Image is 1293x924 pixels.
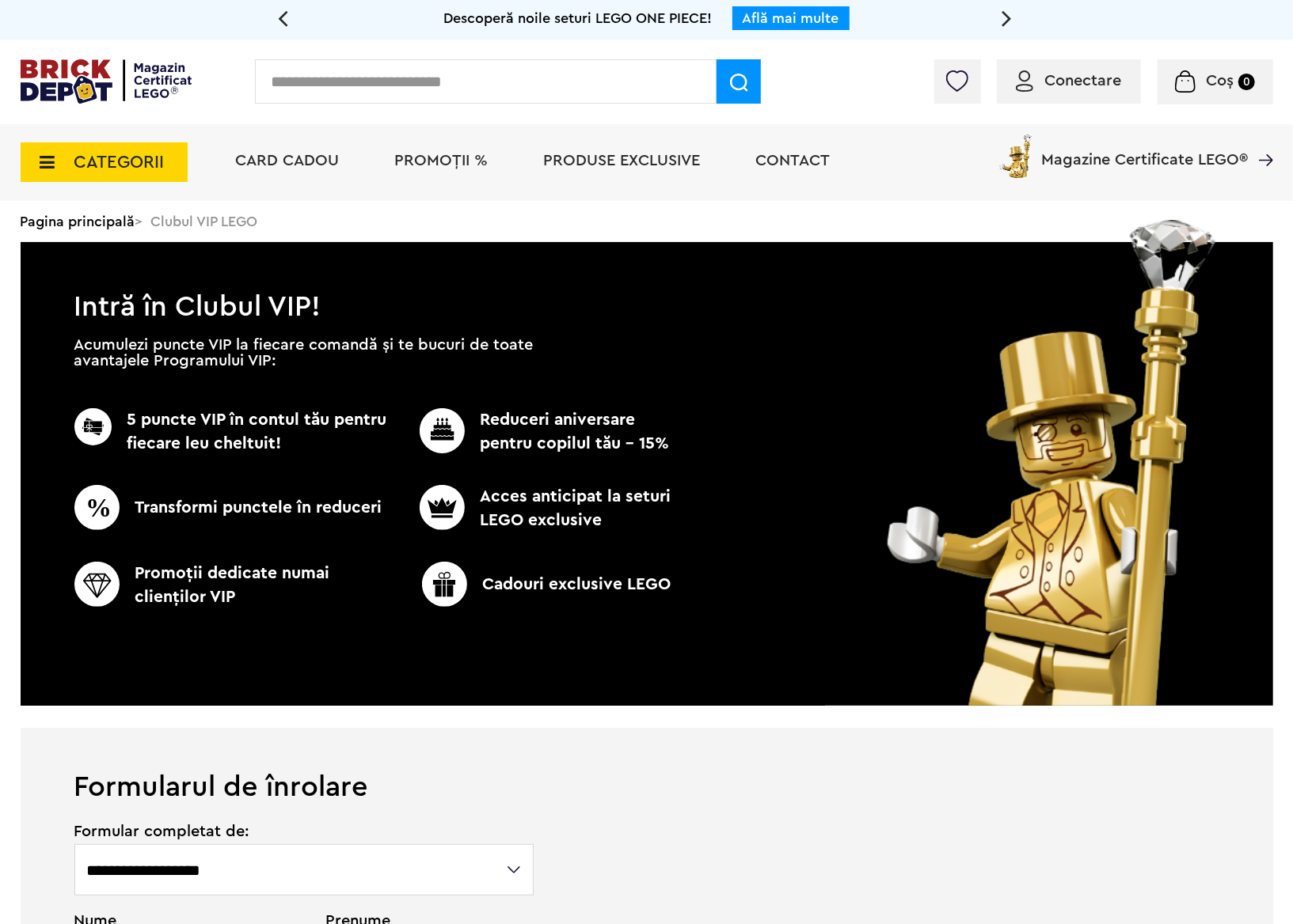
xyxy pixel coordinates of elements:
p: Transformi punctele în reduceri [74,485,394,530]
span: Magazine Certificate LEGO® [1042,131,1249,168]
span: CATEGORII [74,153,165,171]
p: Acces anticipat la seturi LEGO exclusive [394,485,677,532]
span: Formular completat de: [74,824,536,839]
a: Află mai multe [743,11,839,25]
img: vip_page_image [865,220,1240,706]
p: Acumulezi puncte VIP la fiecare comandă și te bucuri de toate avantajele Programului VIP: [74,337,534,369]
h1: Intră în Clubul VIP! [21,242,1273,315]
a: Contact [756,153,831,169]
p: 5 puncte VIP în contul tău pentru fiecare leu cheltuit! [74,408,394,456]
h1: Formularul de înrolare [21,728,1273,801]
a: Card Cadou [236,153,340,169]
p: Reduceri aniversare pentru copilul tău - 15% [394,408,677,456]
a: Pagina principală [21,214,135,229]
img: CC_BD_Green_chek_mark [420,485,465,530]
img: CC_BD_Green_chek_mark [420,408,465,453]
p: Promoţii dedicate numai clienţilor VIP [74,562,394,609]
a: PROMOȚII % [395,153,489,169]
img: CC_BD_Green_chek_mark [422,562,467,607]
div: > Clubul VIP LEGO [21,201,1273,242]
span: Coș [1206,73,1234,89]
span: Descoperă noile seturi LEGO ONE PIECE! [444,11,713,25]
img: CC_BD_Green_chek_mark [74,562,120,607]
p: Cadouri exclusive LEGO [387,562,706,607]
a: Magazine Certificate LEGO® [1249,131,1273,147]
small: 0 [1238,74,1255,90]
img: CC_BD_Green_chek_mark [74,485,120,530]
a: Conectare [1016,73,1122,89]
img: CC_BD_Green_chek_mark [74,408,112,445]
span: Conectare [1045,73,1122,89]
a: Produse exclusive [544,153,701,169]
